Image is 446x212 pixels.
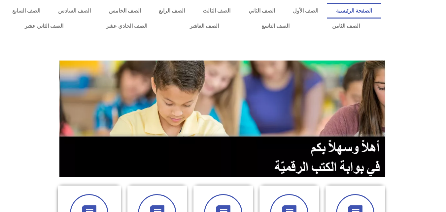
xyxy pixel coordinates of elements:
[240,3,284,19] a: الصف الثاني
[194,3,239,19] a: الصف الثالث
[240,19,311,34] a: الصف التاسع
[284,3,327,19] a: الصف الأول
[311,19,381,34] a: الصف الثامن
[3,19,85,34] a: الصف الثاني عشر
[3,3,49,19] a: الصف السابع
[327,3,381,19] a: الصفحة الرئيسية
[49,3,100,19] a: الصف السادس
[100,3,150,19] a: الصف الخامس
[85,19,168,34] a: الصف الحادي عشر
[150,3,194,19] a: الصف الرابع
[168,19,240,34] a: الصف العاشر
